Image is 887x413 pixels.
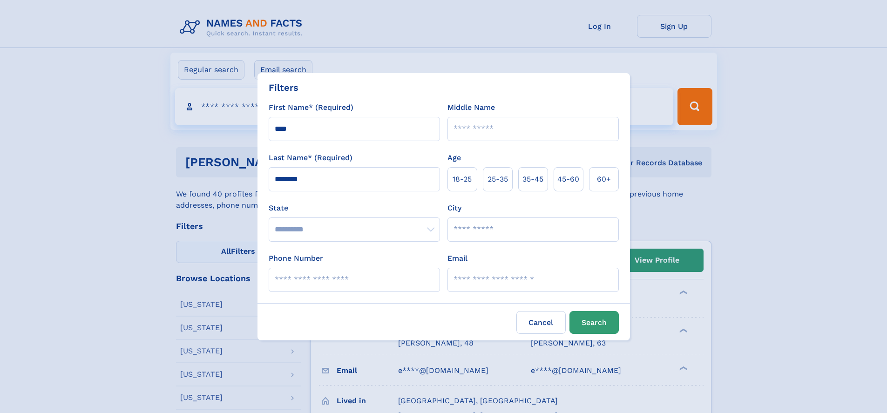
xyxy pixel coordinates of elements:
[269,203,440,214] label: State
[447,152,461,163] label: Age
[597,174,611,185] span: 60+
[269,253,323,264] label: Phone Number
[557,174,579,185] span: 45‑60
[269,152,352,163] label: Last Name* (Required)
[447,253,467,264] label: Email
[269,81,298,95] div: Filters
[453,174,472,185] span: 18‑25
[522,174,543,185] span: 35‑45
[447,102,495,113] label: Middle Name
[569,311,619,334] button: Search
[269,102,353,113] label: First Name* (Required)
[447,203,461,214] label: City
[516,311,566,334] label: Cancel
[488,174,508,185] span: 25‑35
